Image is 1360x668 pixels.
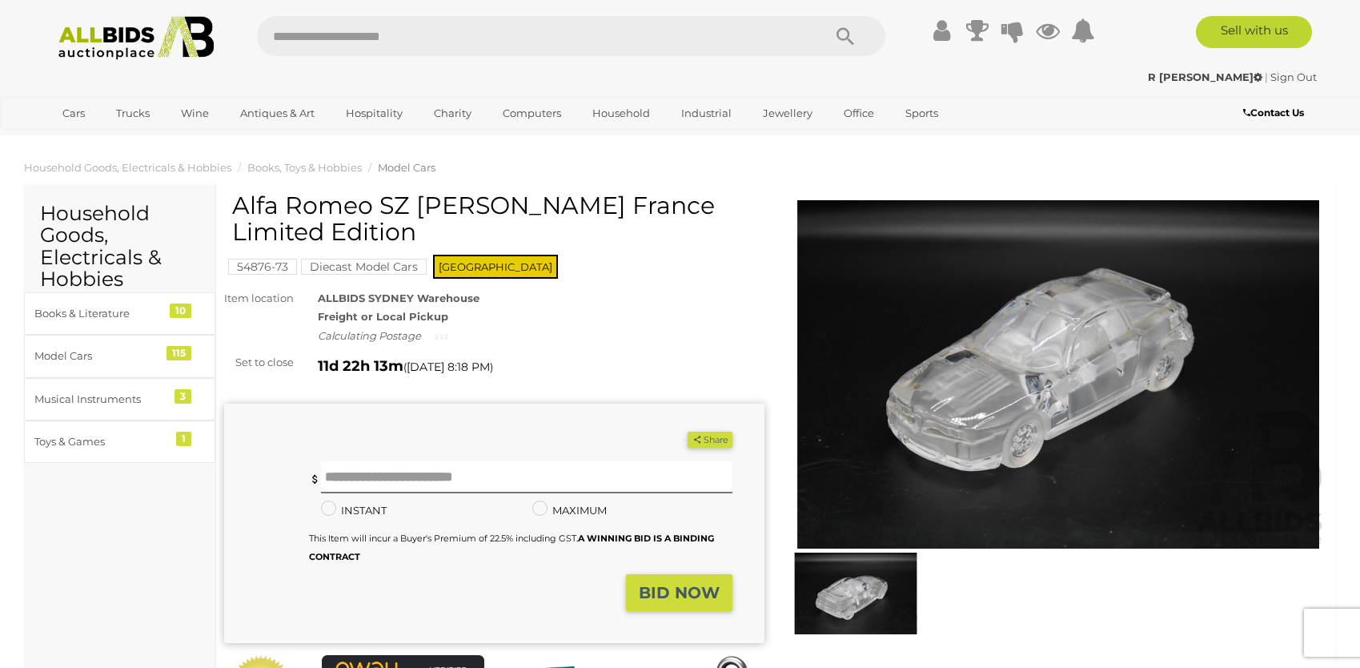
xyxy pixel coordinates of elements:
a: Sports [895,100,949,127]
h2: Household Goods, Electricals & Hobbies [40,203,199,291]
label: INSTANT [321,501,387,520]
a: Contact Us [1243,104,1308,122]
span: ( ) [403,360,493,373]
button: Share [688,432,732,449]
div: Books & Literature [34,304,166,323]
div: 3 [175,389,191,404]
div: 1 [176,432,191,446]
b: Contact Us [1243,107,1304,119]
button: BID NOW [626,574,732,612]
div: Toys & Games [34,433,166,451]
strong: ALLBIDS SYDNEY Warehouse [318,292,479,304]
strong: 11d 22h 13m [318,357,403,375]
a: Model Cars 115 [24,335,215,377]
mark: 54876-73 [228,259,297,275]
div: Item location [212,289,306,308]
div: 10 [170,304,191,318]
mark: Diecast Model Cars [301,259,427,275]
li: Watch this item [669,432,685,448]
a: Household [582,100,660,127]
label: MAXIMUM [532,501,607,520]
strong: R [PERSON_NAME] [1148,70,1262,83]
a: Musical Instruments 3 [24,378,215,421]
a: Diecast Model Cars [301,260,427,273]
img: small-loading.gif [435,332,448,341]
a: Toys & Games 1 [24,421,215,463]
div: Model Cars [34,347,166,365]
a: Trucks [106,100,160,127]
a: Cars [52,100,95,127]
a: Office [833,100,885,127]
div: Set to close [212,353,306,372]
a: Model Cars [378,161,435,174]
a: Hospitality [335,100,413,127]
strong: BID NOW [639,583,720,602]
span: | [1265,70,1268,83]
img: Alfa Romeo SZ Crystal Daum France Limited Edition [792,553,920,634]
div: 115 [166,346,191,360]
a: Industrial [671,100,742,127]
a: Jewellery [752,100,823,127]
button: Search [805,16,885,56]
a: R [PERSON_NAME] [1148,70,1265,83]
a: Books, Toys & Hobbies [247,161,362,174]
a: Sell with us [1196,16,1312,48]
a: [GEOGRAPHIC_DATA] [52,127,187,153]
a: Computers [492,100,572,127]
img: Alfa Romeo SZ Crystal Daum France Limited Edition [788,200,1329,549]
small: This Item will incur a Buyer's Premium of 22.5% including GST. [309,533,714,562]
a: Household Goods, Electricals & Hobbies [24,161,231,174]
a: Books & Literature 10 [24,292,215,335]
h1: Alfa Romeo SZ [PERSON_NAME] France Limited Edition [232,192,760,245]
a: Wine [171,100,219,127]
strong: Freight or Local Pickup [318,310,448,323]
a: Antiques & Art [230,100,325,127]
a: Charity [423,100,482,127]
a: Sign Out [1270,70,1317,83]
a: 54876-73 [228,260,297,273]
img: Allbids.com.au [50,16,223,60]
i: Calculating Postage [318,329,421,342]
div: Musical Instruments [34,390,166,408]
span: [GEOGRAPHIC_DATA] [433,255,558,279]
span: [DATE] 8:18 PM [407,360,490,374]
